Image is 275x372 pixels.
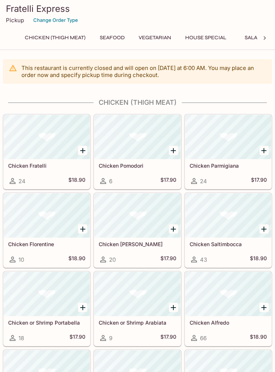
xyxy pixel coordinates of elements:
[185,115,271,159] div: Chicken Parmigiana
[4,115,90,159] div: Chicken Fratelli
[259,224,269,234] button: Add Chicken Saltimbocca
[181,33,230,43] button: House Special
[3,271,90,346] a: Chicken or Shrimp Portabella18$17.90
[259,146,269,155] button: Add Chicken Parmigiana
[236,33,269,43] button: Salad
[160,255,176,264] h5: $17.90
[68,255,85,264] h5: $18.90
[3,114,90,189] a: Chicken Fratelli24$18.90
[250,334,267,342] h5: $18.90
[8,162,85,169] h5: Chicken Fratelli
[109,335,112,342] span: 9
[94,114,181,189] a: Chicken Pomodori6$17.90
[94,271,181,346] a: Chicken or Shrimp Arabiata9$17.90
[200,256,207,263] span: 43
[190,162,267,169] h5: Chicken Parmigiana
[4,272,90,316] div: Chicken or Shrimp Portabella
[190,319,267,326] h5: Chicken Alfredo
[185,193,272,268] a: Chicken Saltimbocca43$18.90
[200,178,207,185] span: 24
[18,178,26,185] span: 24
[6,17,24,24] p: Pickup
[160,177,176,185] h5: $17.90
[185,272,271,316] div: Chicken Alfredo
[18,335,24,342] span: 18
[4,193,90,238] div: Chicken Florentine
[169,224,178,234] button: Add Chicken Basilio
[78,303,87,312] button: Add Chicken or Shrimp Portabella
[95,33,129,43] button: Seafood
[68,177,85,185] h5: $18.90
[185,114,272,189] a: Chicken Parmigiana24$17.90
[6,3,269,14] h3: Fratelli Express
[169,303,178,312] button: Add Chicken or Shrimp Arabiata
[3,193,90,268] a: Chicken Florentine10$18.90
[94,115,180,159] div: Chicken Pomodori
[160,334,176,342] h5: $17.90
[185,271,272,346] a: Chicken Alfredo66$18.90
[78,146,87,155] button: Add Chicken Fratelli
[8,319,85,326] h5: Chicken or Shrimp Portabella
[109,178,112,185] span: 6
[30,14,81,26] button: Change Order Type
[99,162,176,169] h5: Chicken Pomodori
[135,33,175,43] button: Vegetarian
[18,256,24,263] span: 10
[8,241,85,247] h5: Chicken Florentine
[21,33,89,43] button: Chicken (Thigh Meat)
[259,303,269,312] button: Add Chicken Alfredo
[185,193,271,238] div: Chicken Saltimbocca
[94,272,180,316] div: Chicken or Shrimp Arabiata
[200,335,207,342] span: 66
[190,241,267,247] h5: Chicken Saltimbocca
[94,193,181,268] a: Chicken [PERSON_NAME]20$17.90
[250,255,267,264] h5: $18.90
[99,319,176,326] h5: Chicken or Shrimp Arabiata
[94,193,180,238] div: Chicken Basilio
[78,224,87,234] button: Add Chicken Florentine
[251,177,267,185] h5: $17.90
[3,98,272,107] h4: Chicken (Thigh Meat)
[21,64,266,78] p: This restaurant is currently closed and will open on [DATE] at 6:00 AM . You may place an order n...
[69,334,85,342] h5: $17.90
[99,241,176,247] h5: Chicken [PERSON_NAME]
[169,146,178,155] button: Add Chicken Pomodori
[109,256,116,263] span: 20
